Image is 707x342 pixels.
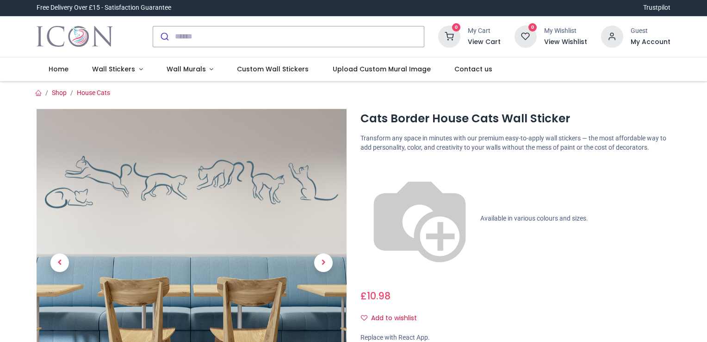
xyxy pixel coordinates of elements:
span: Contact us [454,64,492,74]
a: House Cats [77,89,110,96]
a: View Cart [468,38,501,47]
a: 0 [438,32,460,39]
a: 0 [515,32,537,39]
a: Wall Stickers [80,57,155,82]
span: Available in various colours and sizes. [480,215,588,222]
p: Transform any space in minutes with our premium easy-to-apply wall stickers — the most affordable... [360,134,670,152]
span: Wall Murals [167,64,206,74]
a: My Account [631,38,670,47]
div: My Wishlist [544,26,587,36]
span: Previous [50,253,69,272]
span: £ [360,289,391,303]
div: Guest [631,26,670,36]
sup: 0 [452,23,461,32]
a: Wall Murals [155,57,225,82]
a: View Wishlist [544,38,587,47]
div: My Cart [468,26,501,36]
span: Custom Wall Stickers [237,64,309,74]
span: Home [49,64,68,74]
sup: 0 [528,23,537,32]
button: Add to wishlistAdd to wishlist [360,310,425,326]
h1: Cats Border House Cats Wall Sticker [360,111,670,127]
span: Wall Stickers [92,64,135,74]
i: Add to wishlist [361,315,367,321]
div: Free Delivery Over £15 - Satisfaction Guarantee [37,3,171,13]
span: 10.98 [367,289,391,303]
button: Submit [153,26,175,47]
a: Logo of Icon Wall Stickers [37,24,113,50]
img: Icon Wall Stickers [37,24,113,50]
img: color-wheel.png [360,159,479,278]
span: Next [314,253,333,272]
a: Shop [52,89,67,96]
a: Trustpilot [643,3,670,13]
span: Upload Custom Mural Image [333,64,431,74]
